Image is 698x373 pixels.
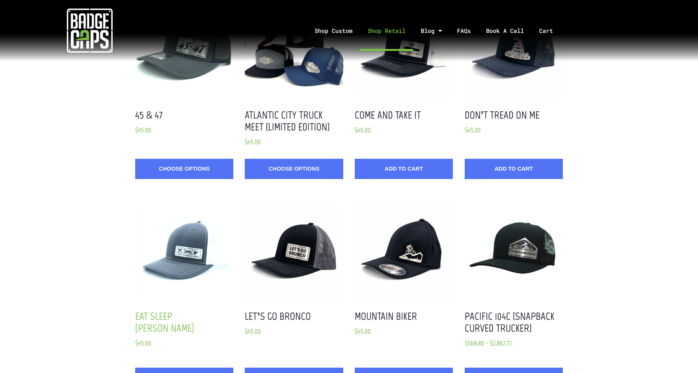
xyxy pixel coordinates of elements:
a: Cart [532,11,570,51]
a: Atlantic City Truck Meet (Limited Edition) [245,109,330,133]
span: $45.00 [355,126,371,134]
span: $45.00 [465,126,481,134]
a: Mountain Biker [355,310,417,323]
a: Eat Sleep [PERSON_NAME] [135,310,194,334]
img: badgecaps white logo with green acccent [67,8,113,54]
a: Let’s Go Bronco [245,310,311,323]
a: Blog [413,11,449,51]
button: Add to Cart [465,159,563,179]
a: Book A Call [478,11,532,51]
span: $568.80 - $2,862.72 [465,339,512,347]
a: FAQs [449,11,478,51]
span: $45.00 [355,327,371,336]
a: Shop Custom [307,11,360,51]
button: Add to Cart [355,159,453,179]
span: $45.00 [135,126,151,134]
a: Pacific 104C (snapback curved trucker) [465,310,554,334]
nav: Menu [179,11,698,51]
a: Choose Options [135,159,233,179]
button: BadgeCaps - Pacific 104C [465,202,563,300]
a: 45 & 47 [135,109,163,121]
span: $45.00 [135,339,151,347]
a: Don’t Tread on Me [465,109,540,121]
span: $45.00 [245,327,261,336]
a: Choose Options [245,159,343,179]
a: Come and Take It [355,109,421,121]
a: Shop Retail [360,11,413,51]
iframe: Chat Widget [660,336,698,373]
span: $45.00 [245,138,261,146]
